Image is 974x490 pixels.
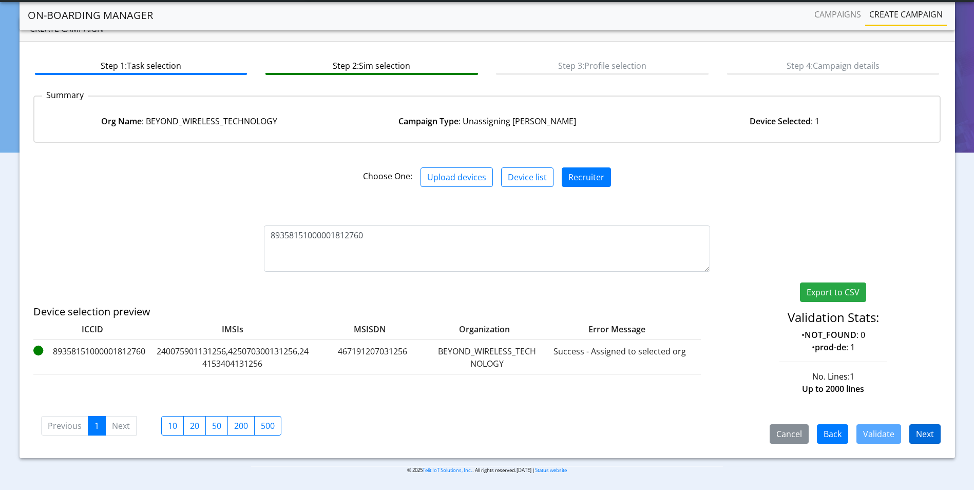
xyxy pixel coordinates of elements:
btn: Step 2: Sim selection [265,55,478,75]
label: 200 [227,416,255,436]
button: Next [909,424,941,444]
strong: prod-de [815,342,846,353]
strong: Device Selected [750,116,811,127]
button: Cancel [770,424,809,444]
a: Telit IoT Solutions, Inc. [423,467,472,474]
a: Campaigns [810,4,865,25]
label: Success - Assigned to selected org [543,345,697,370]
label: BEYOND_WIRELESS_TECHNOLOGY [436,345,539,370]
div: : Unassigning [PERSON_NAME] [338,115,636,127]
label: 50 [205,416,228,436]
label: 20 [183,416,206,436]
label: ICCID [33,323,151,335]
div: No. Lines: [718,370,948,383]
a: 1 [88,416,106,436]
btn: Step 1: Task selection [35,55,247,75]
button: Upload devices [421,167,493,187]
span: Choose One: [363,171,412,182]
button: Back [817,424,848,444]
label: IMSIs [156,323,310,335]
button: Validate [856,424,901,444]
button: Export to CSV [800,282,866,302]
button: Recruiter [562,167,611,187]
label: 500 [254,416,281,436]
p: Summary [42,89,88,101]
span: 1 [850,371,854,382]
label: 467191207031256 [314,345,432,370]
div: : BEYOND_WIRELESS_TECHNOLOGY [41,115,338,127]
label: 240075901131256,425070300131256,244153404131256 [156,345,310,370]
strong: Campaign Type [398,116,459,127]
a: Create campaign [865,4,947,25]
a: Status website [535,467,567,474]
button: Device list [501,167,553,187]
h5: Device selection preview [33,306,638,318]
p: © 2025 . All rights reserved.[DATE] | [251,466,723,474]
label: 10 [161,416,184,436]
strong: Org Name [101,116,142,127]
div: Up to 2000 lines [718,383,948,395]
a: On-Boarding Manager [28,5,153,26]
p: • : 1 [725,341,941,353]
label: Error Message [522,323,676,335]
btn: Step 3: Profile selection [496,55,708,75]
p: • : 0 [725,329,941,341]
label: Organization [415,323,518,335]
label: 89358151000001812760 [33,345,151,370]
strong: NOT_FOUND [805,329,856,341]
h4: Validation Stats: [725,310,941,325]
div: : 1 [636,115,933,127]
btn: Step 4: Campaign details [727,55,939,75]
label: MSISDN [314,323,411,335]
